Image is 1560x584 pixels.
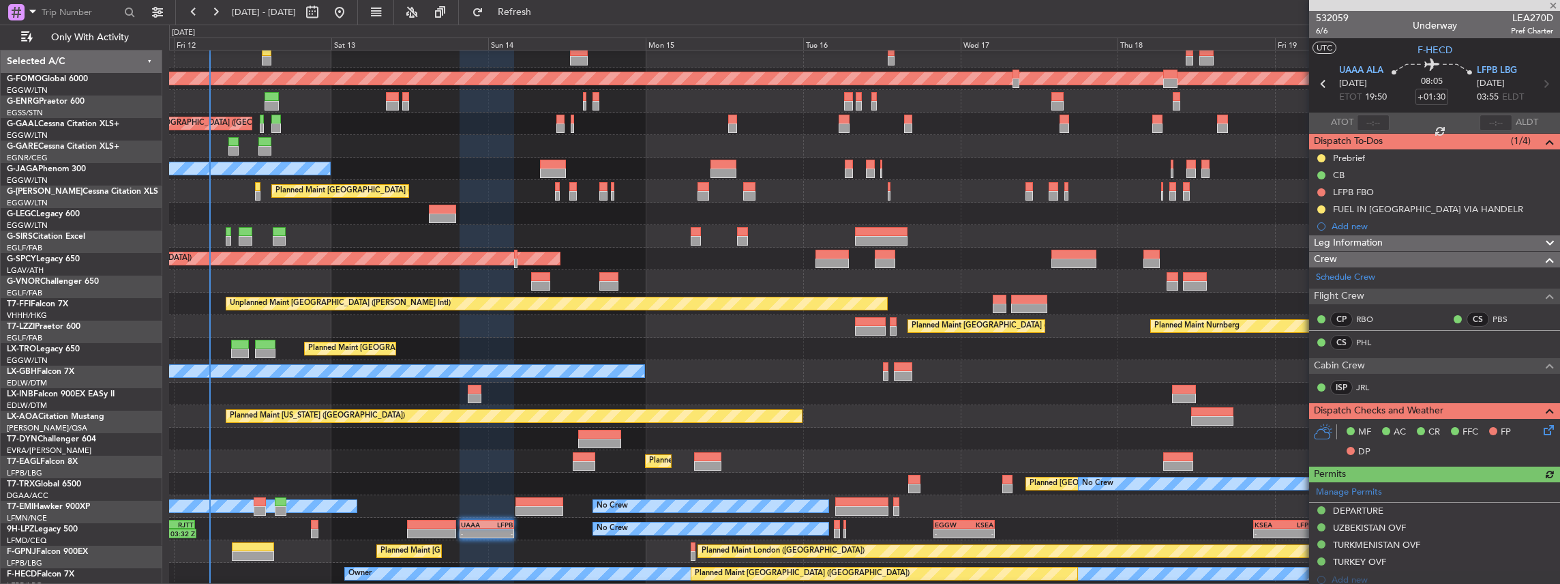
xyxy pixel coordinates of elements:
div: Planned [GEOGRAPHIC_DATA] ([GEOGRAPHIC_DATA]) [1030,473,1222,494]
span: 19:50 [1365,91,1387,104]
div: Unplanned Maint [GEOGRAPHIC_DATA] ([PERSON_NAME] Intl) [230,293,451,314]
span: 532059 [1316,11,1349,25]
span: FP [1501,426,1511,439]
a: EGGW/LTN [7,198,48,208]
span: Dispatch To-Dos [1314,134,1383,149]
a: EGGW/LTN [7,130,48,141]
span: 03:55 [1477,91,1499,104]
span: FFC [1462,426,1478,439]
span: F-HECD [7,570,37,579]
span: LX-TRO [7,345,36,353]
span: G-JAGA [7,165,38,173]
div: LFPB [1283,521,1312,529]
a: G-ENRGPraetor 600 [7,98,85,106]
div: [DATE] [172,27,195,39]
span: LEA270D [1511,11,1553,25]
a: LFMN/NCE [7,513,47,523]
div: RJTT [165,521,194,529]
div: No Crew [597,519,628,539]
div: FUEL IN [GEOGRAPHIC_DATA] VIA HANDELR [1333,203,1523,215]
a: LX-INBFalcon 900EX EASy II [7,390,115,398]
span: G-GAAL [7,120,38,128]
div: - [487,529,513,538]
span: DP [1358,446,1370,459]
a: LX-GBHFalcon 7X [7,368,74,376]
span: G-[PERSON_NAME] [7,188,82,196]
a: G-SIRSCitation Excel [7,233,85,241]
a: F-HECDFalcon 7X [7,570,74,579]
a: G-VNORChallenger 650 [7,278,99,286]
span: [DATE] [1339,77,1367,91]
a: EDLW/DTM [7,378,47,388]
span: (1/4) [1511,134,1531,148]
span: [DATE] [1477,77,1505,91]
div: 03:32 Z [168,529,195,538]
a: 9H-LPZLegacy 500 [7,525,78,534]
div: No Crew [1082,473,1113,494]
a: G-FOMOGlobal 6000 [7,75,88,83]
span: LFPB LBG [1477,64,1517,78]
div: Tue 16 [803,38,961,50]
span: Dispatch Checks and Weather [1314,403,1443,419]
div: CB [1333,169,1345,181]
a: PBS [1492,313,1523,325]
a: EDLW/DTM [7,400,47,411]
div: Planned Maint London ([GEOGRAPHIC_DATA]) [702,541,865,561]
a: RBO [1356,313,1387,325]
div: KSEA [1255,521,1283,529]
div: ISP [1330,380,1353,395]
div: CS [1330,335,1353,350]
div: CS [1467,312,1489,327]
a: T7-LZZIPraetor 600 [7,323,80,331]
span: AC [1394,426,1406,439]
span: Refresh [486,8,543,17]
div: Planned Maint [US_STATE] ([GEOGRAPHIC_DATA]) [230,406,405,426]
div: LFPB FBO [1333,186,1374,198]
a: LFPB/LBG [7,468,42,478]
a: G-JAGAPhenom 300 [7,165,86,173]
span: G-SPCY [7,255,36,263]
div: Sun 14 [488,38,646,50]
div: LFPB [487,521,513,529]
a: VHHH/HKG [7,310,47,321]
span: Crew [1314,252,1337,267]
span: MF [1358,426,1371,439]
a: EGGW/LTN [7,220,48,231]
span: UAAA ALA [1339,64,1383,78]
span: F-HECD [1417,43,1452,57]
a: LFPB/LBG [7,558,42,568]
a: LX-TROLegacy 650 [7,345,80,353]
span: [DATE] - [DATE] [232,6,296,18]
span: Only With Activity [35,33,144,42]
div: Fri 19 [1275,38,1432,50]
a: T7-FFIFalcon 7X [7,300,68,308]
span: Leg Information [1314,235,1383,251]
div: Underway [1413,18,1457,33]
div: Fri 12 [174,38,331,50]
span: ALDT [1516,116,1538,130]
div: KSEA [964,521,993,529]
span: CR [1428,426,1440,439]
a: EGLF/FAB [7,288,42,298]
a: [PERSON_NAME]/QSA [7,423,87,433]
span: G-SIRS [7,233,33,241]
button: Only With Activity [15,27,148,48]
div: - [935,529,964,538]
span: G-ENRG [7,98,39,106]
div: - [461,529,487,538]
div: Planned Maint [GEOGRAPHIC_DATA] ([GEOGRAPHIC_DATA]) [308,338,523,359]
a: G-LEGCLegacy 600 [7,210,80,218]
a: EGGW/LTN [7,85,48,96]
span: Flight Crew [1314,289,1364,304]
span: 9H-LPZ [7,525,34,534]
span: LX-AOA [7,413,38,421]
a: T7-EMIHawker 900XP [7,503,90,511]
div: UAAA [461,521,487,529]
a: EGSS/STN [7,108,43,118]
span: T7-EMI [7,503,33,511]
div: Add new [1332,220,1553,232]
a: EGNR/CEG [7,153,48,163]
div: CP [1330,312,1353,327]
div: Planned Maint [GEOGRAPHIC_DATA] ([GEOGRAPHIC_DATA]) [275,181,490,201]
span: ATOT [1331,116,1353,130]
